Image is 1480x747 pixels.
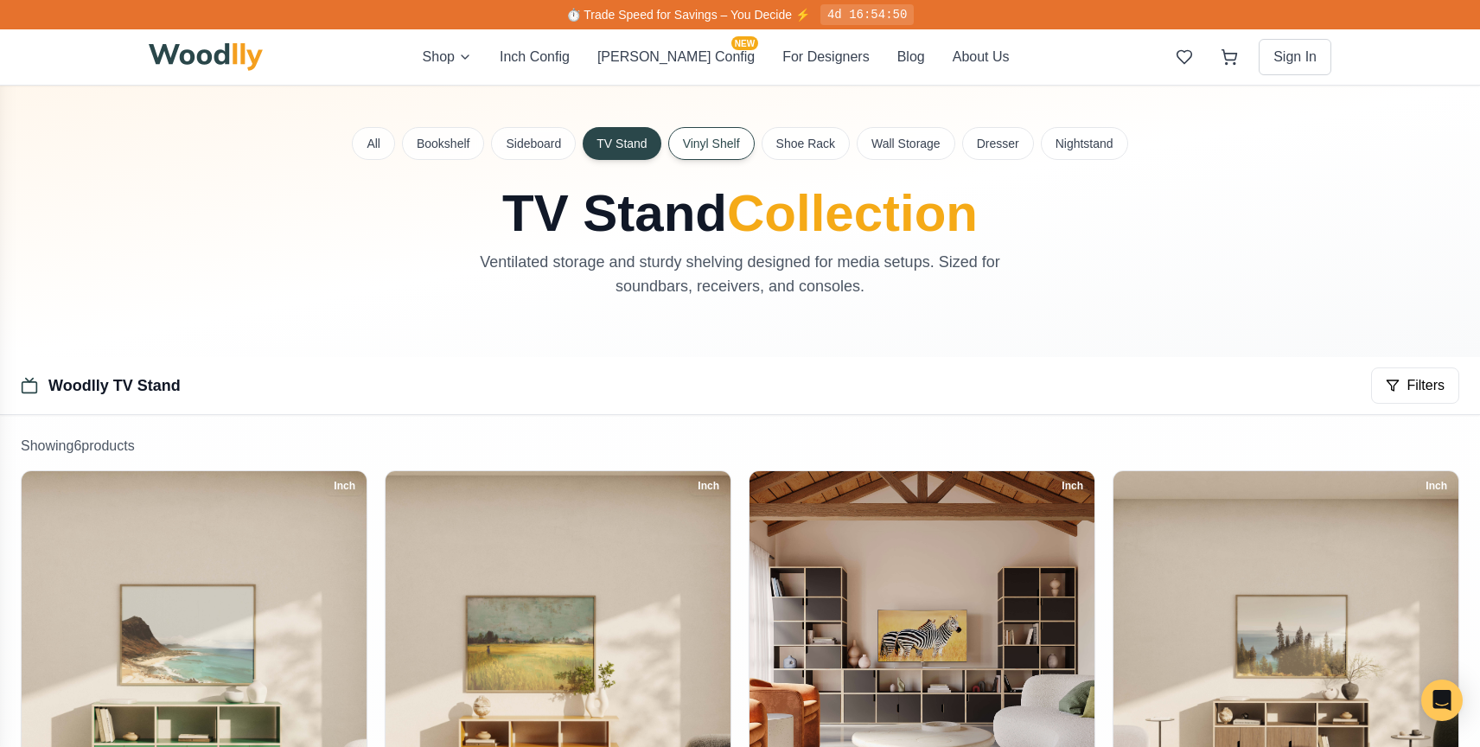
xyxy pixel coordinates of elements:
button: Blog [897,47,925,67]
p: Ventilated storage and sturdy shelving designed for media setups. Sized for soundbars, receivers,... [450,250,1030,298]
button: Bookshelf [402,127,484,160]
button: [PERSON_NAME] ConfigNEW [597,47,755,67]
button: Filters [1371,367,1459,404]
span: ⏱️ Trade Speed for Savings – You Decide ⚡ [566,8,810,22]
img: Woodlly [149,43,263,71]
button: TV Stand [583,127,660,160]
span: Collection [727,184,978,242]
button: About Us [953,47,1010,67]
button: All [352,127,395,160]
button: Wall Storage [857,127,955,160]
a: Woodlly TV Stand [48,377,181,394]
div: Open Intercom Messenger [1421,680,1463,721]
div: 4d 16:54:50 [820,4,914,25]
button: Shoe Rack [762,127,850,160]
div: Inch [1054,476,1091,495]
button: For Designers [782,47,869,67]
button: Dresser [962,127,1034,160]
button: Vinyl Shelf [668,127,755,160]
button: Nightstand [1041,127,1128,160]
button: Sign In [1259,39,1331,75]
div: Inch [690,476,727,495]
p: Showing 6 product s [21,436,1459,456]
h1: TV Stand [353,188,1127,239]
button: Shop [423,47,472,67]
button: Inch Config [500,47,570,67]
button: Sideboard [491,127,576,160]
div: Inch [1418,476,1455,495]
div: Inch [326,476,363,495]
span: NEW [731,36,758,50]
span: Filters [1407,375,1445,396]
